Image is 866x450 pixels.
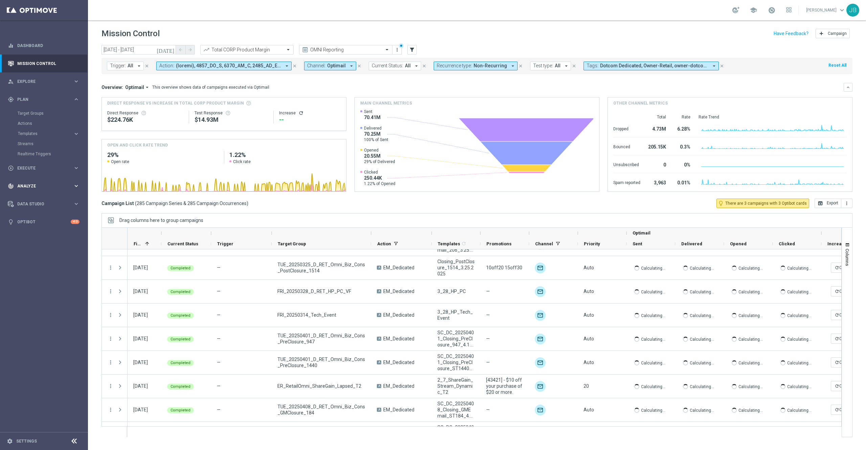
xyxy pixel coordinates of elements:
[648,141,666,152] div: 205.15K
[176,63,281,69] span: (loremi), 4857_DO_S, 6370_AM_C, 2485_AD_E/S, 7918_DO_E, TempoRincid_UTLABO, ET_DolorEmag_A5, EN_A...
[8,183,73,189] div: Analyze
[690,312,714,318] p: Calculating...
[535,381,546,392] img: Optimail
[422,64,427,68] i: close
[292,62,298,70] button: close
[108,383,114,389] i: more_vert
[648,114,666,120] div: Total
[405,63,411,69] span: All
[486,265,522,271] span: 10off20 15off30
[383,359,414,365] span: EM_Dedicated
[144,64,149,68] i: close
[831,357,861,367] button: refreshCalculate
[674,177,690,187] div: 0.01%
[7,61,80,66] button: Mission Control
[648,159,666,170] div: 0
[18,129,87,139] div: Templates
[119,218,203,223] div: Row Groups
[437,288,466,294] span: 3_28_HP_PC
[648,177,666,187] div: 3,963
[156,62,292,70] button: Action: (loremi), 4857_DO_S, 6370_AM_C, 2485_AD_E/S, 7918_DO_E, TempoRincid_UTLABO, ET_DolorEmag_...
[108,336,114,342] button: more_vert
[298,110,304,116] button: refresh
[203,46,210,53] i: trending_up
[195,110,268,116] div: Test Response
[18,149,87,159] div: Realtime Triggers
[377,408,381,412] span: A
[377,241,391,246] span: Action
[178,47,183,52] i: arrow_back
[674,141,690,152] div: 0.3%
[108,359,114,365] button: more_vert
[17,166,73,170] span: Execute
[8,165,14,171] i: play_circle_outline
[383,407,414,413] span: EM_Dedicated
[167,312,194,318] colored-tag: Completed
[364,131,388,137] span: 70.25M
[7,79,80,84] button: person_search Explore keyboard_arrow_right
[327,63,346,69] span: Optimail
[674,123,690,134] div: 6.28%
[17,97,73,102] span: Plan
[107,142,168,148] h4: OPEN AND CLICK RATE TREND
[738,312,763,318] p: Calculating...
[7,97,80,102] div: gps_fixed Plan keyboard_arrow_right
[738,288,763,295] p: Calculating...
[8,37,79,54] div: Dashboard
[831,334,861,344] button: refreshCalculate
[304,62,356,70] button: Channel: Optimail arrow_drop_down
[247,200,248,206] span: )
[133,288,148,294] div: 28 Mar 2025, Friday
[108,407,114,413] i: more_vert
[7,165,80,171] div: play_circle_outline Execute keyboard_arrow_right
[738,265,763,271] p: Calculating...
[7,201,80,207] button: Data Studio keyboard_arrow_right
[176,45,185,54] button: arrow_back
[364,181,395,186] span: 1.22% of Opened
[831,263,861,273] button: refreshCalculate
[787,265,812,271] p: Calculating...
[170,290,190,294] span: Completed
[159,63,174,69] span: Action:
[571,62,577,70] button: close
[200,45,294,54] ng-select: Total CORP Product Margin
[7,43,80,48] button: equalizer Dashboard
[170,313,190,318] span: Completed
[18,131,80,136] div: Templates keyboard_arrow_right
[572,64,576,68] i: close
[831,381,861,391] button: refreshCalculate
[284,63,290,69] i: arrow_drop_down
[18,111,70,116] a: Target Groups
[377,289,381,293] span: A
[369,62,421,70] button: Current Status: All arrow_drop_down
[584,289,594,294] span: Auto
[360,100,412,106] h4: Main channel metrics
[835,313,839,317] i: refresh
[17,80,73,84] span: Explore
[716,199,809,208] button: lightbulb_outline There are 3 campaigns with 3 Optibot cards
[518,62,524,70] button: close
[486,241,511,246] span: Promotions
[674,114,690,120] div: Rate
[135,200,137,206] span: (
[841,199,852,208] button: more_vert
[18,132,73,136] div: Templates
[518,64,523,68] i: close
[107,151,219,159] h2: 29%
[277,262,365,274] span: TUE_20250325_D_RET_Omni_Biz_Cons_PostClosure_1514
[711,63,717,69] i: arrow_drop_down
[407,45,417,54] button: filter_alt
[377,337,381,341] span: A
[831,286,861,296] button: refreshCalculate
[535,310,546,321] img: Optimail
[356,62,362,70] button: close
[170,266,190,270] span: Completed
[413,63,419,69] i: arrow_drop_down
[364,114,381,120] span: 70.41M
[818,201,823,206] i: open_in_browser
[750,6,757,14] span: school
[600,63,708,69] span: Dotcom Dedicated, Owner-Retail, owner-dotcom-dedicated, owner-omni-dedicated, owner-retail
[18,132,66,136] span: Templates
[7,183,80,189] div: track_changes Analyze keyboard_arrow_right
